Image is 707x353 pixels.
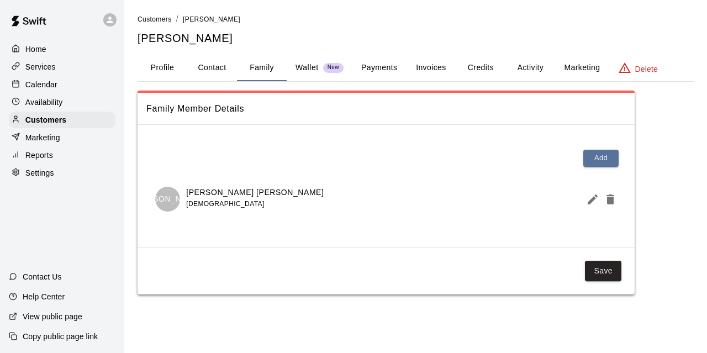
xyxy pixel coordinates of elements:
[25,132,60,143] p: Marketing
[23,291,65,302] p: Help Center
[456,55,505,81] button: Credits
[9,129,115,146] a: Marketing
[237,55,287,81] button: Family
[583,150,619,167] button: Add
[582,188,599,210] button: Edit Member
[138,55,694,81] div: basic tabs example
[186,187,324,198] p: [PERSON_NAME] [PERSON_NAME]
[25,44,46,55] p: Home
[585,261,621,281] button: Save
[187,55,237,81] button: Contact
[23,311,82,322] p: View public page
[9,94,115,110] a: Availability
[9,165,115,181] a: Settings
[25,167,54,178] p: Settings
[9,41,115,57] a: Home
[9,112,115,128] a: Customers
[9,76,115,93] a: Calendar
[138,14,172,23] a: Customers
[23,331,98,342] p: Copy public page link
[186,200,264,208] span: [DEMOGRAPHIC_DATA]
[555,55,609,81] button: Marketing
[25,97,63,108] p: Availability
[183,15,240,23] span: [PERSON_NAME]
[138,55,187,81] button: Profile
[406,55,456,81] button: Invoices
[138,13,694,25] nav: breadcrumb
[9,59,115,75] a: Services
[505,55,555,81] button: Activity
[352,55,406,81] button: Payments
[599,188,617,210] button: Delete
[155,187,180,212] div: Jackson Abbatacola
[323,64,344,71] span: New
[138,15,172,23] span: Customers
[134,193,201,205] p: [PERSON_NAME]
[176,13,178,25] li: /
[138,31,694,46] h5: [PERSON_NAME]
[25,150,53,161] p: Reports
[25,61,56,72] p: Services
[146,102,626,116] span: Family Member Details
[296,62,319,73] p: Wallet
[25,79,57,90] p: Calendar
[9,147,115,164] a: Reports
[23,271,62,282] p: Contact Us
[25,114,66,125] p: Customers
[635,64,658,75] p: Delete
